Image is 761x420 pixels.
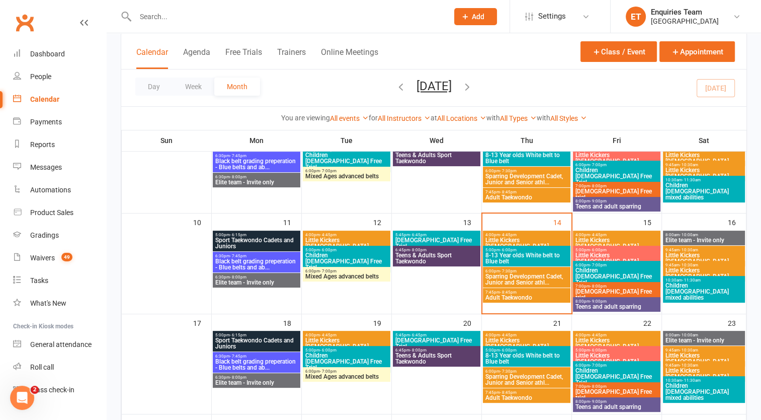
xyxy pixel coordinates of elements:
button: [DATE] [416,79,452,93]
a: Gradings [13,224,106,247]
span: Elite team - Invite only [665,337,743,343]
span: - 8:00pm [590,384,607,389]
a: All events [330,114,369,122]
span: Little Kickers [DEMOGRAPHIC_DATA] [575,237,658,249]
span: - 6:00pm [590,248,607,252]
a: Dashboard [13,43,106,65]
span: Sparring Development Cadet, Junior and Senior athl... [485,173,568,185]
span: Little Kickers [DEMOGRAPHIC_DATA] [665,353,743,365]
span: Mixed Ages advanced belts [305,273,388,279]
span: 4:00pm [485,333,568,337]
span: Little Kickers [DEMOGRAPHIC_DATA] [575,252,658,264]
span: 9:45am [665,363,743,368]
span: 7:45pm [485,290,568,295]
button: Online Meetings [321,47,378,69]
div: Messages [30,163,62,171]
span: Mixed Ages advanced belts [305,374,388,380]
th: Fri [572,130,662,151]
span: Little Kickers [DEMOGRAPHIC_DATA] [305,237,388,249]
span: - 11:30am [682,378,701,383]
span: 10:30am [665,178,743,182]
div: Roll call [30,363,54,371]
span: - 7:45pm [230,254,246,258]
div: 15 [643,214,661,230]
span: 6:00pm [305,369,388,374]
div: Payments [30,118,62,126]
span: 8:00am [665,233,743,237]
span: 8-13 Year olds White belt to Blue belt [485,252,568,264]
span: Children [DEMOGRAPHIC_DATA] Free Trial [575,167,658,185]
span: Little Kickers [DEMOGRAPHIC_DATA] [485,237,568,249]
span: 6:00pm [485,169,568,173]
span: - 11:30am [682,178,701,182]
span: Sparring Development Cadet, Junior and Senior athl... [485,273,568,286]
div: Automations [30,186,71,194]
button: Appointment [659,41,735,62]
span: - 7:30pm [500,369,517,374]
span: 6:00pm [305,269,388,273]
span: - 4:45pm [590,333,607,337]
div: Dashboard [30,50,65,58]
span: 6:30pm [215,254,298,258]
span: Mixed Ages advanced belts [305,173,388,179]
span: Black belt grading preperation - Blue belts and ab... [215,359,298,371]
span: Little Kickers [DEMOGRAPHIC_DATA] [665,167,743,179]
span: 5:00pm [215,233,298,237]
span: Black belt grading preperation - Blue belts and ab... [215,258,298,270]
th: Tue [302,130,392,151]
div: 11 [283,214,301,230]
span: - 10:30am [680,363,698,368]
span: - 4:45pm [500,233,517,237]
span: 5:45pm [395,333,478,337]
button: Trainers [277,47,306,69]
span: 5:00pm [485,348,568,353]
th: Thu [482,130,572,151]
span: 8:00pm [575,199,658,203]
div: 10 [193,214,211,230]
span: 7:45pm [485,390,568,395]
th: Mon [212,130,302,151]
span: Sport Taekwondo Cadets and Juniors [215,237,298,249]
span: 7:00pm [575,184,658,188]
a: All Styles [550,114,587,122]
span: - 4:45pm [320,233,336,237]
span: Elite team - Invite only [215,380,298,386]
span: 6:00pm [485,369,568,374]
span: Children [DEMOGRAPHIC_DATA] Free Trial [305,252,388,270]
span: Adult Taekwondo [485,395,568,401]
a: Tasks [13,269,106,292]
span: 6:00pm [575,163,658,167]
span: Little Kickers [DEMOGRAPHIC_DATA] [665,267,743,279]
span: Teens and adult sparring [575,203,658,209]
span: Children [DEMOGRAPHIC_DATA] mixed abilities [665,182,743,200]
span: Add [472,13,484,21]
span: Adult Taekwondo [485,295,568,301]
span: 6:30pm [215,375,298,380]
span: - 7:00pm [320,269,336,273]
div: 18 [283,314,301,331]
span: 9:45am [665,348,743,353]
span: - 6:45pm [410,233,427,237]
span: 9:45am [665,248,743,252]
span: Little Kickers [DEMOGRAPHIC_DATA] [575,337,658,349]
span: 8:00pm [575,299,658,304]
span: 4:00pm [485,233,568,237]
span: - 8:00pm [590,284,607,289]
div: Waivers [30,254,55,262]
th: Wed [392,130,482,151]
div: 14 [553,214,571,230]
iframe: Intercom live chat [10,386,34,410]
a: Payments [13,111,106,133]
span: 6:30pm [215,275,298,279]
span: - 8:00pm [590,184,607,188]
span: 5:00pm [215,333,298,337]
a: Waivers 49 [13,247,106,269]
span: 5:00pm [305,348,388,353]
div: Enquiries Team [651,8,719,17]
span: 10:30am [665,378,743,383]
div: 19 [373,314,391,331]
span: 6:00pm [485,269,568,273]
span: 7:00pm [575,284,658,289]
span: Children [DEMOGRAPHIC_DATA] mixed abilities [665,383,743,401]
span: - 6:00pm [500,248,517,252]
